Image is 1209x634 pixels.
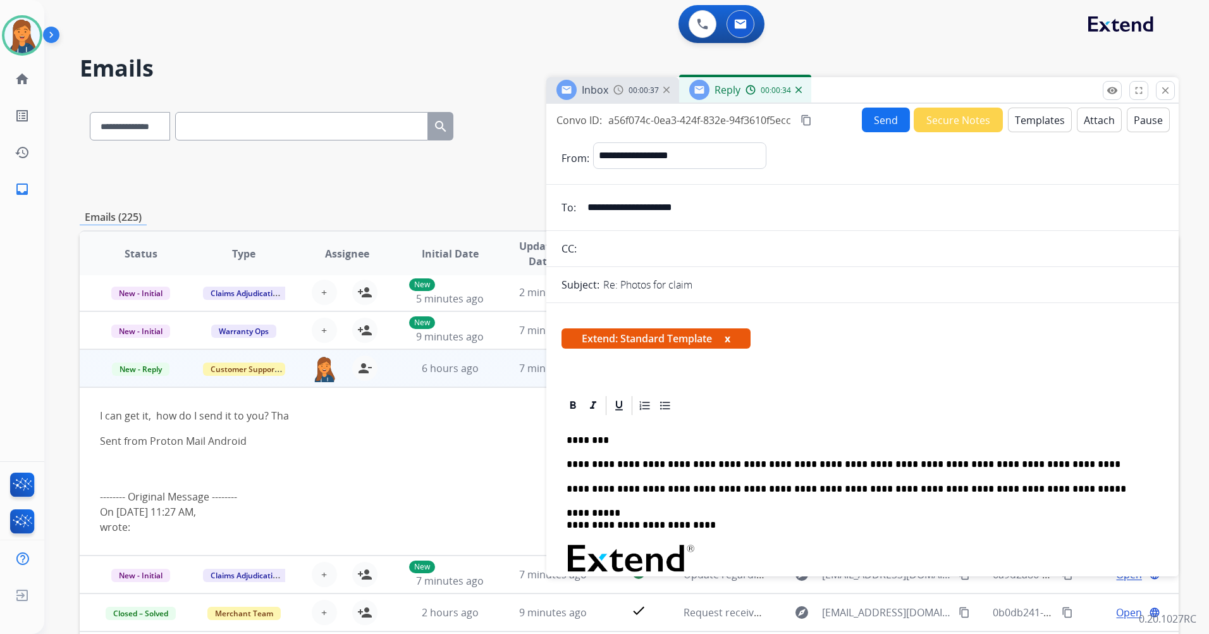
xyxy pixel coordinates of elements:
[312,280,337,305] button: +
[801,115,812,126] mat-icon: content_copy
[519,568,587,581] span: 7 minutes ago
[725,331,730,346] button: x
[80,56,1179,81] h2: Emails
[106,607,176,620] span: Closed – Solved
[207,607,281,620] span: Merchant Team
[519,285,587,299] span: 2 minutes ago
[582,83,608,97] span: Inbox
[357,361,372,376] mat-icon: person_remove
[556,113,602,128] p: Convo ID:
[1062,607,1073,618] mat-icon: content_copy
[357,567,372,582] mat-icon: person_add
[512,239,569,269] span: Updated Date
[321,605,327,620] span: +
[519,606,587,619] span: 9 minutes ago
[1107,85,1118,96] mat-icon: remove_red_eye
[232,246,255,261] span: Type
[422,246,479,261] span: Initial Date
[15,145,30,160] mat-icon: history
[100,433,952,449] p: Sent from Proton Mail Android
[562,151,589,166] p: From:
[1149,607,1160,618] mat-icon: language
[761,85,791,96] span: 00:00:34
[562,241,577,256] p: CC:
[125,246,157,261] span: Status
[1160,85,1171,96] mat-icon: close
[111,287,170,300] span: New - Initial
[1008,108,1072,132] button: Templates
[519,361,587,375] span: 7 minutes ago
[203,287,290,300] span: Claims Adjudication
[321,323,327,338] span: +
[15,182,30,197] mat-icon: inbox
[631,603,646,618] mat-icon: check
[4,18,40,53] img: avatar
[794,605,809,620] mat-icon: explore
[409,561,435,573] p: New
[608,113,791,127] span: a56f074c-0ea3-424f-832e-94f3610f5ecc
[715,83,740,97] span: Reply
[409,316,435,329] p: New
[211,325,276,338] span: Warranty Ops
[112,363,169,376] span: New - Reply
[629,85,659,96] span: 00:00:37
[357,605,372,620] mat-icon: person_add
[684,606,1057,619] span: Request received] Resolve the issue and log your decision. ͏‌ ͏‌ ͏‌ ͏‌ ͏‌ ͏‌ ͏‌ ͏‌ ͏‌ ͏‌ ͏‌ ͏‌ ͏‌...
[862,108,910,132] button: Send
[357,285,372,300] mat-icon: person_add
[433,119,448,134] mat-icon: search
[312,318,337,343] button: +
[100,408,952,423] p: I can get it, how do I send it to you? Tha
[312,562,337,587] button: +
[321,285,327,300] span: +
[1116,605,1142,620] span: Open
[80,209,147,225] p: Emails (225)
[100,459,952,535] div: -------- Original Message -------- On [DATE] 11:27 AM,
[325,246,369,261] span: Assignee
[1133,85,1145,96] mat-icon: fullscreen
[357,323,372,338] mat-icon: person_add
[563,396,582,415] div: Bold
[914,108,1003,132] button: Secure Notes
[1127,108,1170,132] button: Pause
[562,277,599,292] p: Subject:
[416,330,484,344] span: 9 minutes ago
[203,363,285,376] span: Customer Support
[993,606,1187,619] span: 0b0db241-37e1-4fba-8aa7-d6c50a59c143
[584,396,603,415] div: Italic
[1139,611,1196,626] p: 0.20.1027RC
[15,71,30,87] mat-icon: home
[321,567,327,582] span: +
[562,328,751,349] span: Extend: Standard Template
[416,292,484,306] span: 5 minutes ago
[1077,108,1122,132] button: Attach
[562,200,576,215] p: To:
[312,600,337,625] button: +
[312,356,337,382] img: agent-avatar
[822,605,952,620] span: [EMAIL_ADDRESS][DOMAIN_NAME]
[610,396,629,415] div: Underline
[111,569,170,582] span: New - Initial
[111,325,170,338] span: New - Initial
[603,277,692,292] p: Re: Photos for claim
[416,574,484,588] span: 7 minutes ago
[422,361,479,375] span: 6 hours ago
[409,278,435,291] p: New
[635,396,654,415] div: Ordered List
[656,396,675,415] div: Bullet List
[15,108,30,123] mat-icon: list_alt
[959,607,970,618] mat-icon: content_copy
[100,519,952,535] div: wrote:
[422,606,479,619] span: 2 hours ago
[203,569,290,582] span: Claims Adjudication
[519,323,587,337] span: 7 minutes ago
